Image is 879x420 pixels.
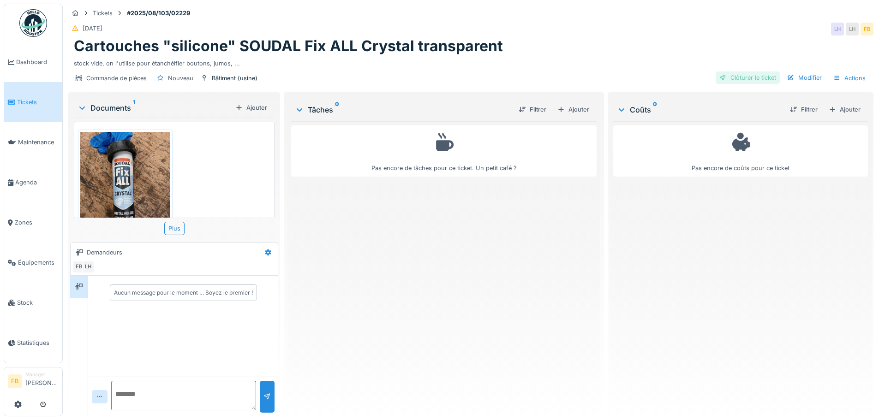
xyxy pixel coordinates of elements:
[846,23,859,35] div: LH
[15,178,59,187] span: Agenda
[4,82,62,122] a: Tickets
[335,104,339,115] sup: 0
[114,289,253,297] div: Aucun message pour le moment … Soyez le premier !
[16,58,59,66] span: Dashboard
[653,104,657,115] sup: 0
[619,130,862,172] div: Pas encore de coûts pour ce ticket
[72,260,85,273] div: FB
[4,243,62,283] a: Équipements
[123,9,194,18] strong: #2025/08/103/02229
[164,222,185,235] div: Plus
[8,371,59,393] a: FB Manager[PERSON_NAME]
[4,323,62,363] a: Statistiques
[4,42,62,82] a: Dashboard
[25,371,59,378] div: Manager
[515,103,550,116] div: Filtrer
[19,9,47,37] img: Badge_color-CXgf-gQk.svg
[83,24,102,33] div: [DATE]
[78,102,232,113] div: Documents
[93,9,113,18] div: Tickets
[74,37,503,55] h1: Cartouches "silicone" SOUDAL Fix ALL Crystal transparent
[15,218,59,227] span: Zones
[4,162,62,202] a: Agenda
[554,103,593,116] div: Ajouter
[829,71,870,85] div: Actions
[133,102,135,113] sup: 1
[168,74,193,83] div: Nouveau
[17,98,59,106] span: Tickets
[212,74,257,83] div: Bâtiment (usine)
[716,71,780,84] div: Clôturer le ticket
[825,103,864,116] div: Ajouter
[617,104,783,115] div: Coûts
[17,298,59,307] span: Stock
[87,248,122,257] div: Demandeurs
[4,283,62,323] a: Stock
[4,122,62,162] a: Maintenance
[17,338,59,347] span: Statistiques
[82,260,95,273] div: LH
[232,101,271,114] div: Ajouter
[74,55,868,68] div: stock vide, on l'utilise pour étanchéifier boutons, jumos, ...
[86,74,147,83] div: Commande de pièces
[4,202,62,243] a: Zones
[786,103,821,116] div: Filtrer
[18,138,59,147] span: Maintenance
[25,371,59,391] li: [PERSON_NAME]
[80,132,170,252] img: wyp6rui851u9co54t26hsnrg5bfc
[8,374,22,388] li: FB
[295,104,511,115] div: Tâches
[861,23,873,35] div: FB
[18,258,59,267] span: Équipements
[297,130,590,172] div: Pas encore de tâches pour ce ticket. Un petit café ?
[783,71,825,84] div: Modifier
[831,23,844,35] div: LH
